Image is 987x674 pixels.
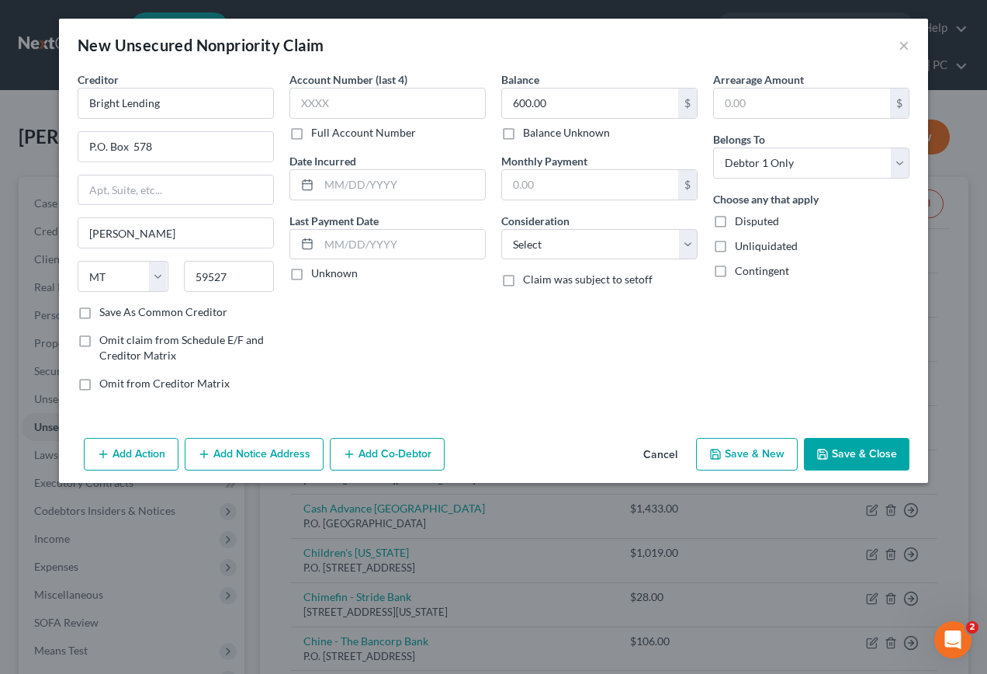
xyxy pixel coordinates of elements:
[501,153,587,169] label: Monthly Payment
[99,304,227,320] label: Save As Common Creditor
[78,132,273,162] input: Enter address...
[319,230,485,259] input: MM/DD/YYYY
[696,438,798,471] button: Save & New
[311,125,416,141] label: Full Account Number
[502,89,678,118] input: 0.00
[735,214,779,228] span: Disputed
[78,218,273,248] input: Enter city...
[735,239,798,252] span: Unliquidated
[523,273,653,286] span: Claim was subject to setoff
[289,88,486,119] input: XXXX
[678,89,697,118] div: $
[631,439,690,471] button: Cancel
[289,71,407,88] label: Account Number (last 4)
[678,170,697,200] div: $
[185,438,324,471] button: Add Notice Address
[319,170,485,200] input: MM/DD/YYYY
[714,89,890,118] input: 0.00
[804,438,909,471] button: Save & Close
[934,621,971,658] iframe: Intercom live chat
[330,438,445,471] button: Add Co-Debtor
[966,621,978,634] span: 2
[501,71,539,88] label: Balance
[99,333,264,362] span: Omit claim from Schedule E/F and Creditor Matrix
[899,36,909,54] button: ×
[289,153,356,169] label: Date Incurred
[501,213,570,229] label: Consideration
[713,133,765,146] span: Belongs To
[78,175,273,205] input: Apt, Suite, etc...
[713,71,804,88] label: Arrearage Amount
[184,261,275,292] input: Enter zip...
[523,125,610,141] label: Balance Unknown
[890,89,909,118] div: $
[99,377,230,390] span: Omit from Creditor Matrix
[311,266,358,281] label: Unknown
[78,34,324,56] div: New Unsecured Nonpriority Claim
[502,170,678,200] input: 0.00
[78,73,119,86] span: Creditor
[84,438,178,471] button: Add Action
[735,264,789,277] span: Contingent
[78,88,274,119] input: Search creditor by name...
[289,213,379,229] label: Last Payment Date
[713,191,819,207] label: Choose any that apply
